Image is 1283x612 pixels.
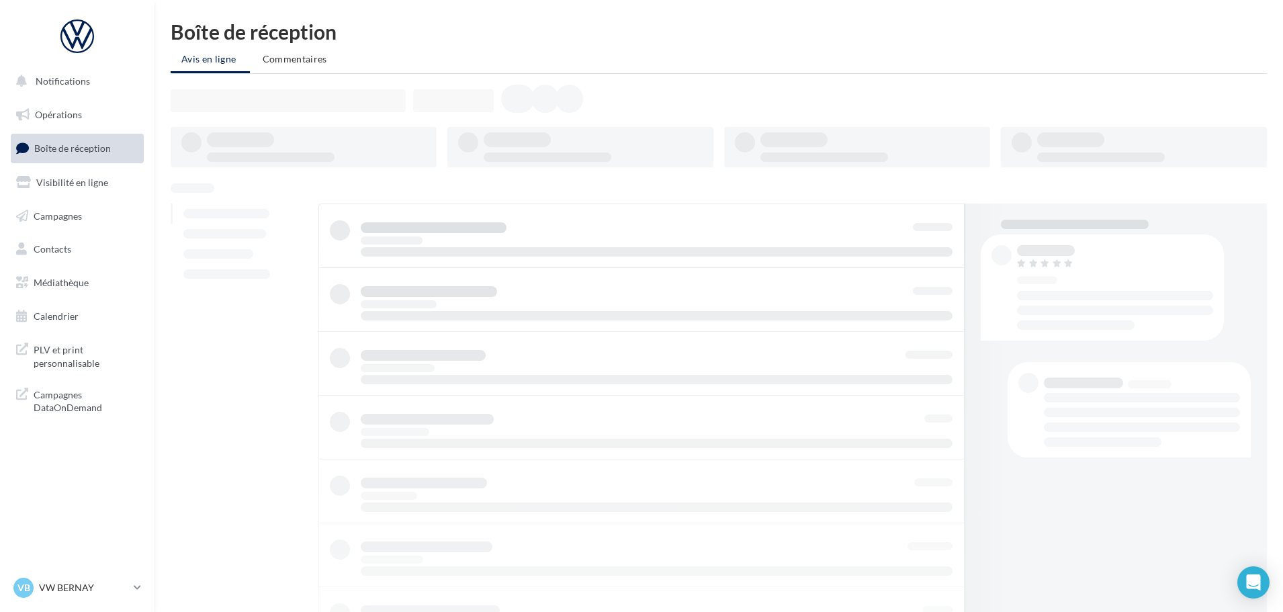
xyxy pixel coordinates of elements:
[35,109,82,120] span: Opérations
[34,341,138,369] span: PLV et print personnalisable
[34,210,82,221] span: Campagnes
[8,269,146,297] a: Médiathèque
[1237,566,1270,599] div: Open Intercom Messenger
[8,335,146,375] a: PLV et print personnalisable
[34,386,138,414] span: Campagnes DataOnDemand
[11,575,144,601] a: VB VW BERNAY
[17,581,30,595] span: VB
[34,277,89,288] span: Médiathèque
[39,581,128,595] p: VW BERNAY
[8,101,146,129] a: Opérations
[8,302,146,331] a: Calendrier
[36,75,90,87] span: Notifications
[171,21,1267,42] div: Boîte de réception
[263,53,327,64] span: Commentaires
[8,169,146,197] a: Visibilité en ligne
[34,310,79,322] span: Calendrier
[34,243,71,255] span: Contacts
[8,202,146,230] a: Campagnes
[8,134,146,163] a: Boîte de réception
[8,235,146,263] a: Contacts
[8,380,146,420] a: Campagnes DataOnDemand
[36,177,108,188] span: Visibilité en ligne
[8,67,141,95] button: Notifications
[34,142,111,154] span: Boîte de réception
